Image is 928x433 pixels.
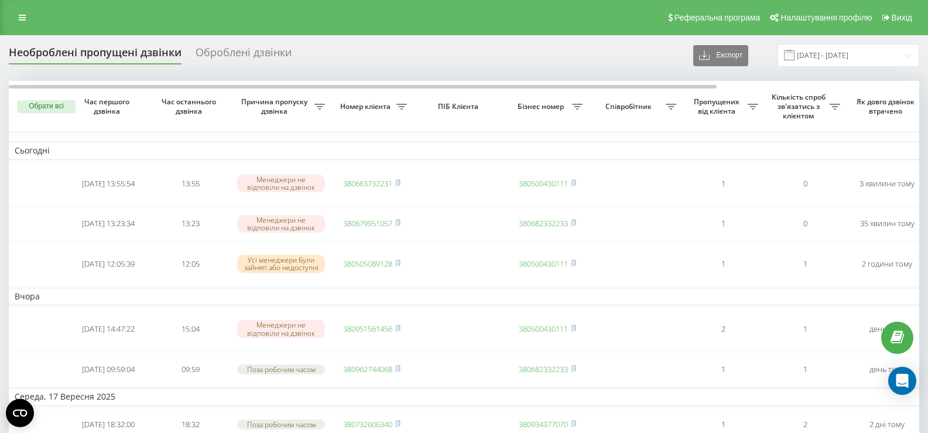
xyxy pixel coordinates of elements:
[682,308,764,350] td: 2
[892,13,912,22] span: Вихід
[67,353,149,386] td: [DATE] 09:59:04
[343,218,392,229] a: 380679951057
[764,162,846,205] td: 0
[343,364,392,374] a: 380962744068
[149,243,231,285] td: 12:05
[764,353,846,386] td: 1
[149,162,231,205] td: 13:55
[764,308,846,350] td: 1
[77,97,140,115] span: Час першого дзвінка
[67,162,149,205] td: [DATE] 13:55:54
[888,367,916,395] div: Open Intercom Messenger
[770,93,830,120] span: Кількість спроб зв'язатись з клієнтом
[682,207,764,240] td: 1
[343,419,392,429] a: 380732606340
[67,243,149,285] td: [DATE] 12:05:39
[196,46,292,64] div: Оброблені дзвінки
[237,320,325,337] div: Менеджери не відповіли на дзвінок
[846,308,928,350] td: день тому
[519,178,568,189] a: 380500430111
[519,258,568,269] a: 380500430111
[6,399,34,427] button: Open CMP widget
[343,323,392,334] a: 380951561456
[594,102,666,111] span: Співробітник
[237,175,325,192] div: Менеджери не відповіли на дзвінок
[693,45,748,66] button: Експорт
[149,207,231,240] td: 13:23
[780,13,872,22] span: Налаштування профілю
[512,102,572,111] span: Бізнес номер
[682,243,764,285] td: 1
[519,419,568,429] a: 380934377070
[519,323,568,334] a: 380500430111
[67,207,149,240] td: [DATE] 13:23:34
[764,207,846,240] td: 0
[846,243,928,285] td: 2 години тому
[149,353,231,386] td: 09:59
[682,353,764,386] td: 1
[237,255,325,272] div: Усі менеджери були зайняті або недоступні
[846,207,928,240] td: 35 хвилин тому
[682,162,764,205] td: 1
[764,243,846,285] td: 1
[688,97,748,115] span: Пропущених від клієнта
[237,420,325,429] div: Поза робочим часом
[237,215,325,233] div: Менеджери не відповіли на дзвінок
[149,308,231,350] td: 15:04
[67,308,149,350] td: [DATE] 14:47:22
[846,162,928,205] td: 3 хвилини тому
[846,353,928,386] td: день тому
[343,178,392,189] a: 380663732231
[17,100,76,113] button: Обрати всі
[9,46,182,64] div: Необроблені пропущені дзвінки
[343,258,392,269] a: 380505089128
[519,364,568,374] a: 380682332233
[337,102,396,111] span: Номер клієнта
[237,364,325,374] div: Поза робочим часом
[855,97,919,115] span: Як довго дзвінок втрачено
[519,218,568,229] a: 380682332233
[159,97,222,115] span: Час останнього дзвінка
[423,102,496,111] span: ПІБ Клієнта
[237,97,314,115] span: Причина пропуску дзвінка
[674,13,761,22] span: Реферальна програма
